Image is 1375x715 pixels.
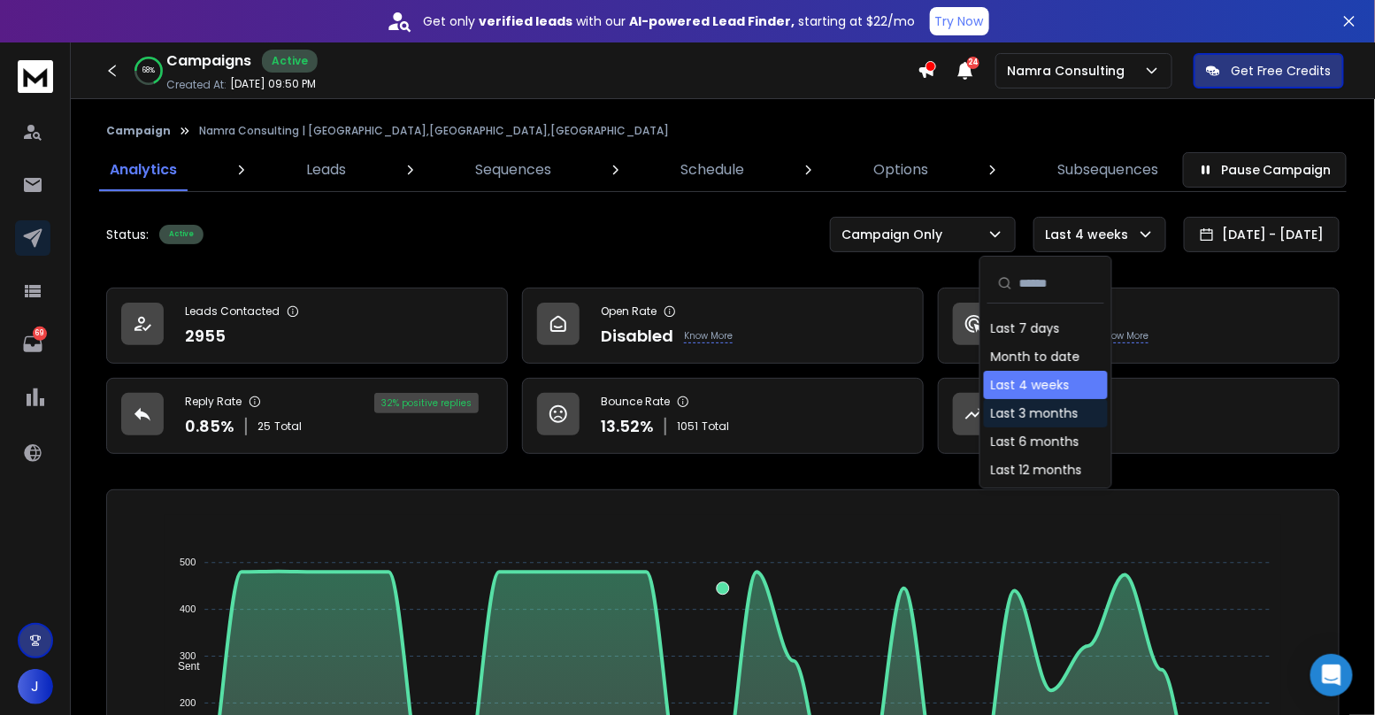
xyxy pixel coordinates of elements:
[991,433,1079,450] div: Last 6 months
[18,669,53,704] button: J
[106,378,508,454] a: Reply Rate0.85%25Total32% positive replies
[991,404,1079,422] div: Last 3 months
[106,288,508,364] a: Leads Contacted2955
[930,7,989,35] button: Try Now
[1183,152,1347,188] button: Pause Campaign
[18,60,53,93] img: logo
[230,77,316,91] p: [DATE] 09:50 PM
[863,149,939,191] a: Options
[180,604,196,615] tspan: 400
[1310,654,1353,696] div: Open Intercom Messenger
[670,149,755,191] a: Schedule
[938,378,1340,454] a: Opportunities8$16000
[159,225,204,244] div: Active
[296,149,357,191] a: Leads
[257,419,271,434] span: 25
[180,557,196,568] tspan: 500
[180,697,196,708] tspan: 200
[480,12,573,30] strong: verified leads
[165,660,200,673] span: Sent
[935,12,984,30] p: Try Now
[1045,226,1135,243] p: Last 4 weeks
[185,324,226,349] p: 2955
[424,12,916,30] p: Get only with our starting at $22/mo
[938,288,1340,364] a: Click RateDisabledKnow More
[166,50,251,72] h1: Campaigns
[1194,53,1344,88] button: Get Free Credits
[185,414,234,439] p: 0.85 %
[601,304,657,319] p: Open Rate
[684,329,733,343] p: Know More
[630,12,795,30] strong: AI-powered Lead Finder,
[1184,217,1340,252] button: [DATE] - [DATE]
[306,159,346,181] p: Leads
[106,124,171,138] button: Campaign
[199,124,669,138] p: Namra Consulting | [GEOGRAPHIC_DATA],[GEOGRAPHIC_DATA],[GEOGRAPHIC_DATA]
[15,327,50,362] a: 69
[1231,62,1332,80] p: Get Free Credits
[374,393,479,413] div: 32 % positive replies
[991,461,1082,479] div: Last 12 months
[1100,329,1148,343] p: Know More
[142,65,155,76] p: 68 %
[991,319,1060,337] div: Last 7 days
[185,304,280,319] p: Leads Contacted
[262,50,318,73] div: Active
[1057,159,1158,181] p: Subsequences
[702,419,729,434] span: Total
[110,159,177,181] p: Analytics
[33,327,47,341] p: 69
[475,159,551,181] p: Sequences
[106,226,149,243] p: Status:
[967,57,979,69] span: 24
[522,288,924,364] a: Open RateDisabledKnow More
[274,419,302,434] span: Total
[522,378,924,454] a: Bounce Rate13.52%1051Total
[991,348,1080,365] div: Month to date
[991,376,1070,394] div: Last 4 weeks
[873,159,928,181] p: Options
[677,419,698,434] span: 1051
[1047,149,1169,191] a: Subsequences
[601,324,673,349] p: Disabled
[185,395,242,409] p: Reply Rate
[180,651,196,662] tspan: 300
[601,414,654,439] p: 13.52 %
[601,395,670,409] p: Bounce Rate
[99,149,188,191] a: Analytics
[680,159,744,181] p: Schedule
[166,78,227,92] p: Created At:
[465,149,562,191] a: Sequences
[1007,62,1132,80] p: Namra Consulting
[841,226,949,243] p: Campaign Only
